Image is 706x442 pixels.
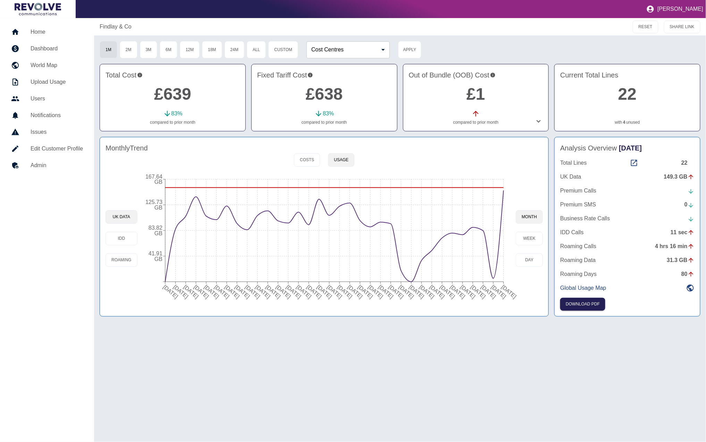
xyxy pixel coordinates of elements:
[145,199,162,205] tspan: 125.73
[120,41,137,58] button: 2M
[560,270,597,278] p: Roaming Days
[336,284,354,300] tspan: [DATE]
[490,284,507,300] tspan: [DATE]
[305,284,323,300] tspan: [DATE]
[6,140,89,157] a: Edit Customer Profile
[323,109,334,118] p: 83 %
[172,284,190,300] tspan: [DATE]
[106,70,240,80] h4: Total Cost
[106,232,137,245] button: IDD
[182,284,200,300] tspan: [DATE]
[160,41,177,58] button: 6M
[560,214,695,223] a: Business Rate Calls
[408,284,425,300] tspan: [DATE]
[171,109,183,118] p: 83 %
[148,225,162,231] tspan: 83.82
[154,179,162,185] tspan: GB
[655,242,695,251] div: 4 hrs 16 min
[357,284,374,300] tspan: [DATE]
[148,251,162,256] tspan: 41.91
[154,256,162,262] tspan: GB
[154,85,191,103] a: £639
[106,253,137,267] button: Roaming
[31,145,83,153] h5: Edit Customer Profile
[459,284,477,300] tspan: [DATE]
[140,41,158,58] button: 3M
[15,3,61,15] img: Logo
[516,232,543,245] button: week
[623,119,625,125] a: 4
[257,70,392,80] h4: Fixed Tariff Cost
[367,284,384,300] tspan: [DATE]
[560,119,695,125] p: with unused
[154,205,162,211] tspan: GB
[618,85,637,103] a: 22
[560,298,605,311] button: Click here to download the most recent invoice. If the current month’s invoice is unavailable, th...
[560,256,596,264] p: Roaming Data
[619,144,642,152] span: [DATE]
[398,41,421,58] button: Apply
[560,214,610,223] p: Business Rate Calls
[633,21,658,33] button: RESET
[560,143,695,153] h4: Analysis Overview
[264,284,282,300] tspan: [DATE]
[560,200,596,209] p: Premium SMS
[387,284,405,300] tspan: [DATE]
[560,200,695,209] a: Premium SMS0
[31,61,83,69] h5: World Map
[560,242,695,251] a: Roaming Calls4 hrs 16 min
[428,284,446,300] tspan: [DATE]
[439,284,456,300] tspan: [DATE]
[257,119,392,125] p: compared to prior month
[306,85,343,103] a: £638
[671,228,695,237] div: 11 sec
[560,228,695,237] a: IDD Calls11 sec
[106,119,240,125] p: compared to prior month
[664,173,695,181] div: 149.3 GB
[6,107,89,124] a: Notifications
[224,284,241,300] tspan: [DATE]
[31,128,83,136] h5: Issues
[346,284,364,300] tspan: [DATE]
[560,228,584,237] p: IDD Calls
[560,70,695,80] h4: Current Total Lines
[560,159,695,167] a: Total Lines22
[100,41,117,58] button: 1M
[409,70,543,80] h4: Out of Bundle (OOB) Cost
[294,153,320,167] button: Costs
[500,284,518,300] tspan: [DATE]
[202,41,222,58] button: 18M
[275,284,292,300] tspan: [DATE]
[377,284,395,300] tspan: [DATE]
[467,85,485,103] a: £1
[326,284,343,300] tspan: [DATE]
[470,284,487,300] tspan: [DATE]
[398,284,415,300] tspan: [DATE]
[137,70,143,80] svg: This is the total charges incurred over 1 months
[516,210,543,224] button: month
[308,70,313,80] svg: This is your recurring contracted cost
[418,284,436,300] tspan: [DATE]
[681,270,695,278] div: 80
[244,284,261,300] tspan: [DATE]
[560,159,587,167] p: Total Lines
[31,78,83,86] h5: Upload Usage
[560,173,581,181] p: UK Data
[247,41,266,58] button: All
[203,284,220,300] tspan: [DATE]
[295,284,312,300] tspan: [DATE]
[664,21,700,33] button: SHARE LINK
[6,24,89,40] a: Home
[560,284,606,292] p: Global Usage Map
[100,23,132,31] a: Findlay & Co
[684,200,695,209] div: 0
[560,173,695,181] a: UK Data149.3 GB
[6,124,89,140] a: Issues
[6,74,89,90] a: Upload Usage
[162,284,179,300] tspan: [DATE]
[285,284,302,300] tspan: [DATE]
[106,210,137,224] button: UK Data
[516,253,543,267] button: day
[234,284,251,300] tspan: [DATE]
